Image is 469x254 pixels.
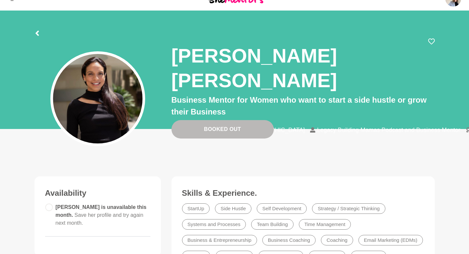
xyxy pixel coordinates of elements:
[171,43,428,93] h1: [PERSON_NAME] [PERSON_NAME]
[171,94,435,118] p: Business Mentor for Women who want to start a side hustle or grow their Business
[56,204,147,226] span: [PERSON_NAME] is unavailable this month.
[171,127,310,133] li: [GEOGRAPHIC_DATA], [GEOGRAPHIC_DATA]
[310,127,465,133] li: Legacy Building Mamas Podcast and Business Mentor
[56,212,143,226] span: Save her profile and try again next month.
[45,188,150,198] h3: Availability
[182,188,424,198] h3: Skills & Experience.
